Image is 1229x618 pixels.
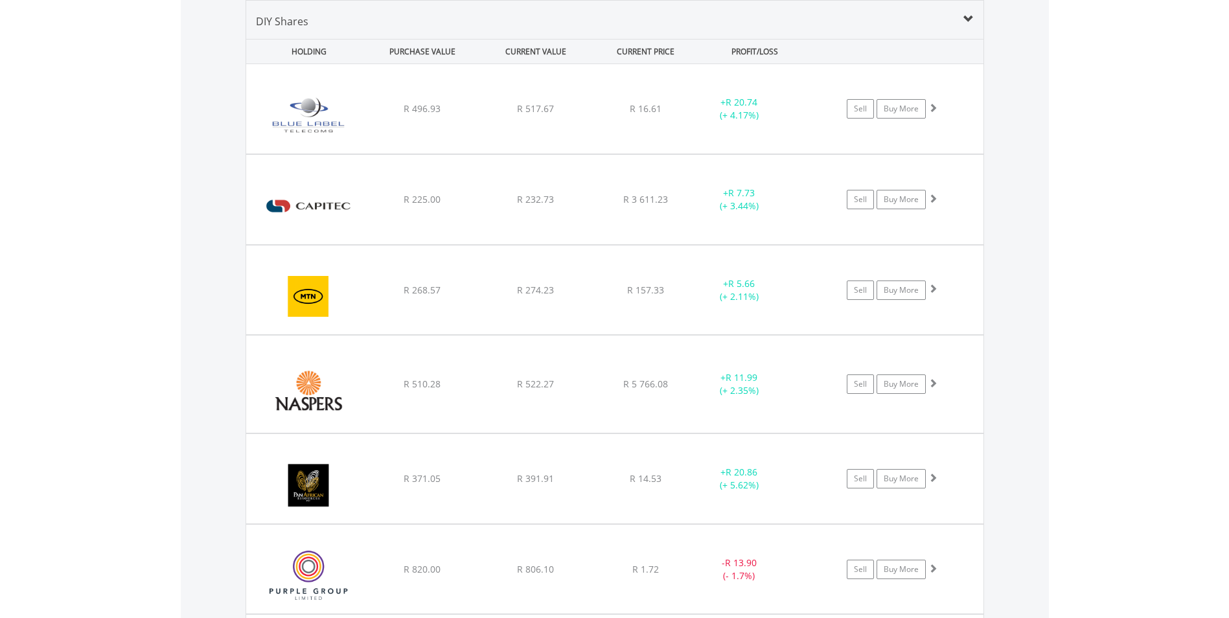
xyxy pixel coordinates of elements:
[404,472,441,485] span: R 371.05
[726,466,757,478] span: R 20.86
[728,187,755,199] span: R 7.73
[847,190,874,209] a: Sell
[404,193,441,205] span: R 225.00
[691,187,788,212] div: + (+ 3.44%)
[847,469,874,488] a: Sell
[877,469,926,488] a: Buy More
[877,190,926,209] a: Buy More
[877,374,926,394] a: Buy More
[728,277,755,290] span: R 5.66
[253,352,364,429] img: EQU.ZA.NPN.png
[256,14,308,29] span: DIY Shares
[847,280,874,300] a: Sell
[632,563,659,575] span: R 1.72
[691,556,788,582] div: - (- 1.7%)
[630,102,661,115] span: R 16.61
[247,40,365,63] div: HOLDING
[877,280,926,300] a: Buy More
[847,99,874,119] a: Sell
[726,96,757,108] span: R 20.74
[877,99,926,119] a: Buy More
[517,378,554,390] span: R 522.27
[517,102,554,115] span: R 517.67
[517,472,554,485] span: R 391.91
[253,450,364,520] img: EQU.ZA.PAN.png
[623,193,668,205] span: R 3 611.23
[517,193,554,205] span: R 232.73
[517,284,554,296] span: R 274.23
[404,378,441,390] span: R 510.28
[481,40,592,63] div: CURRENT VALUE
[691,277,788,303] div: + (+ 2.11%)
[691,371,788,397] div: + (+ 2.35%)
[627,284,664,296] span: R 157.33
[630,472,661,485] span: R 14.53
[691,466,788,492] div: + (+ 5.62%)
[253,80,364,150] img: EQU.ZA.BLU.png
[877,560,926,579] a: Buy More
[404,563,441,575] span: R 820.00
[691,96,788,122] div: + (+ 4.17%)
[700,40,810,63] div: PROFIT/LOSS
[253,171,364,241] img: EQU.ZA.CPI.png
[725,556,757,569] span: R 13.90
[253,541,364,610] img: EQU.ZA.PPE.png
[726,371,757,383] span: R 11.99
[253,262,364,331] img: EQU.ZA.MTN.png
[367,40,478,63] div: PURCHASE VALUE
[847,374,874,394] a: Sell
[404,284,441,296] span: R 268.57
[593,40,696,63] div: CURRENT PRICE
[847,560,874,579] a: Sell
[517,563,554,575] span: R 806.10
[404,102,441,115] span: R 496.93
[623,378,668,390] span: R 5 766.08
